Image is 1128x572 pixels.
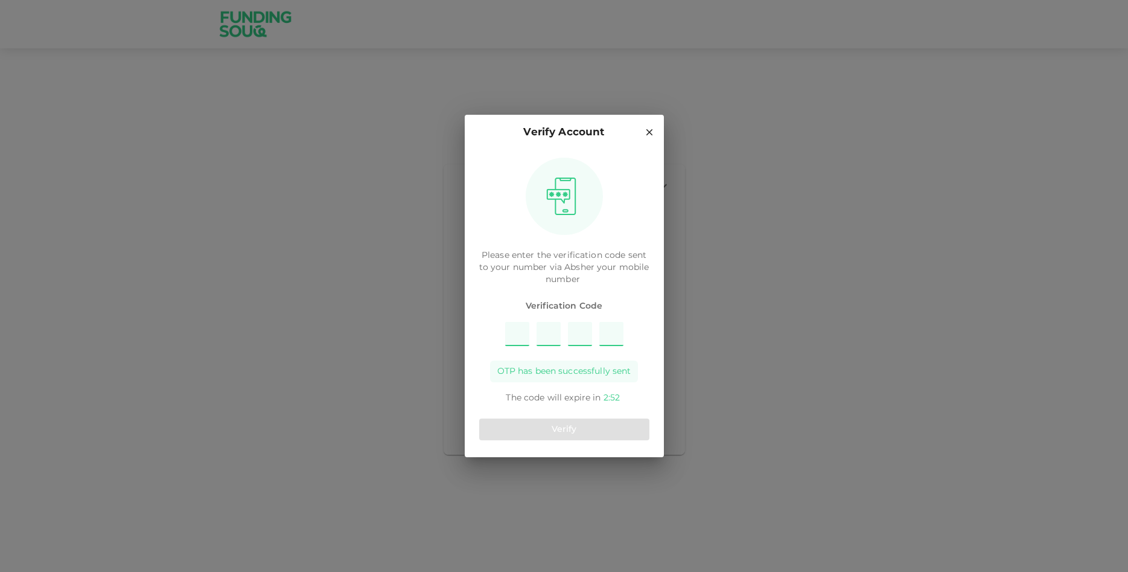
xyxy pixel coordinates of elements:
span: Verification Code [479,300,649,312]
span: 2 : 52 [604,394,620,402]
span: your mobile number [546,263,649,284]
span: The code will expire in [506,394,601,402]
span: OTP has been successfully sent [497,365,631,378]
input: Please enter OTP character 1 [505,322,529,346]
input: Please enter OTP character 2 [537,322,561,346]
img: otpImage [542,177,581,216]
input: Please enter OTP character 4 [599,322,623,346]
p: Please enter the verification code sent to your number via Absher [479,249,649,286]
input: Please enter OTP character 3 [568,322,592,346]
p: Verify Account [523,124,604,141]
